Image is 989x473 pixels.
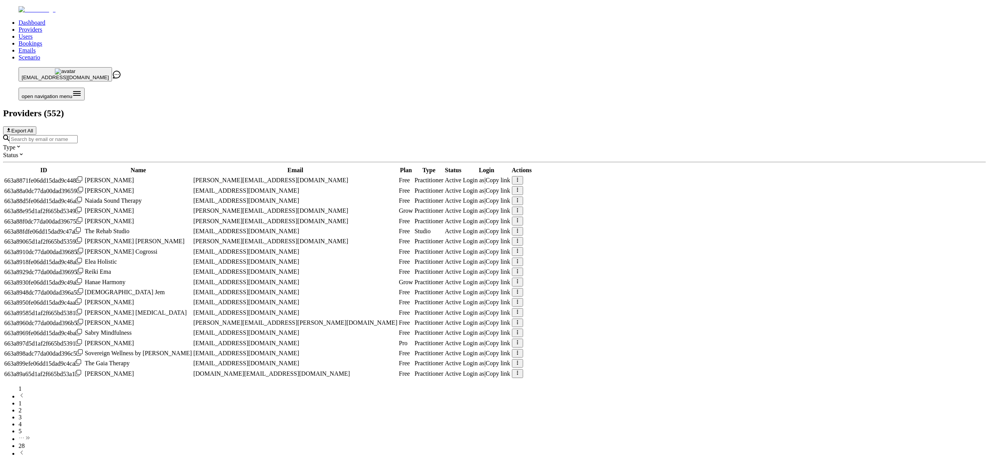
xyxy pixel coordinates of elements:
[463,197,510,204] div: |
[445,228,462,235] div: Active
[415,279,444,285] span: validated
[486,238,510,244] span: Copy link
[4,197,83,205] div: Click to copy
[399,177,410,183] span: Free
[399,340,407,346] span: Pro
[463,309,510,316] div: |
[415,197,444,204] span: validated
[445,268,462,275] div: Active
[415,299,444,305] span: validated
[463,207,484,214] span: Login as
[415,319,444,326] span: validated
[463,258,510,265] div: |
[19,47,36,54] a: Emails
[463,299,484,305] span: Login as
[85,187,134,194] span: [PERSON_NAME]
[399,319,410,326] span: Free
[445,258,462,265] div: Active
[511,166,532,174] th: Actions
[55,68,75,75] img: avatar
[4,237,83,245] div: Click to copy
[85,329,131,336] span: Sabry Mindfulness
[4,268,83,276] div: Click to copy
[399,299,410,305] span: Free
[399,218,410,224] span: Free
[463,289,484,295] span: Login as
[4,309,83,317] div: Click to copy
[486,218,510,224] span: Copy link
[193,360,299,366] span: [EMAIL_ADDRESS][DOMAIN_NAME]
[463,299,510,306] div: |
[193,350,299,356] span: [EMAIL_ADDRESS][DOMAIN_NAME]
[19,449,986,457] li: next page button
[463,350,484,356] span: Login as
[463,177,484,183] span: Login as
[19,67,112,81] button: avatar[EMAIL_ADDRESS][DOMAIN_NAME]
[4,207,83,215] div: Click to copy
[415,360,444,366] span: validated
[445,319,462,326] div: Active
[85,340,134,346] span: [PERSON_NAME]
[193,197,299,204] span: [EMAIL_ADDRESS][DOMAIN_NAME]
[4,258,83,266] div: Click to copy
[462,166,510,174] th: Login
[486,187,510,194] span: Copy link
[445,218,462,225] div: Active
[445,238,462,245] div: Active
[463,268,510,275] div: |
[85,248,157,255] span: [PERSON_NAME] Cogrossi
[399,268,410,275] span: Free
[19,407,986,414] li: pagination item 2
[399,289,410,295] span: Free
[486,268,510,275] span: Copy link
[486,258,510,265] span: Copy link
[399,197,410,204] span: Free
[4,349,83,357] div: Click to copy
[4,339,83,347] div: Click to copy
[4,359,83,367] div: Click to copy
[445,279,462,286] div: Active
[486,207,510,214] span: Copy link
[399,360,410,366] span: Free
[463,268,484,275] span: Login as
[463,228,484,234] span: Login as
[4,278,83,286] div: Click to copy
[398,166,413,174] th: Plan
[415,329,444,336] span: validated
[85,370,134,377] span: [PERSON_NAME]
[85,309,187,316] span: [PERSON_NAME] [MEDICAL_DATA]
[85,289,165,295] span: [DEMOGRAPHIC_DATA] Jem
[415,289,444,295] span: validated
[399,370,410,377] span: Free
[4,370,83,378] div: Click to copy
[19,54,40,61] a: Scenario
[486,329,510,336] span: Copy link
[4,329,83,337] div: Click to copy
[415,218,444,224] span: validated
[193,218,348,224] span: [PERSON_NAME][EMAIL_ADDRESS][DOMAIN_NAME]
[193,309,299,316] span: [EMAIL_ADDRESS][DOMAIN_NAME]
[445,329,462,336] div: Active
[414,166,444,174] th: Type
[463,319,484,326] span: Login as
[19,428,986,435] li: pagination item 5
[85,207,134,214] span: [PERSON_NAME]
[399,258,410,265] span: Free
[463,218,510,225] div: |
[463,329,484,336] span: Login as
[445,207,462,214] div: Active
[3,108,986,119] h2: Providers ( 552 )
[415,258,444,265] span: validated
[463,370,484,377] span: Login as
[399,238,410,244] span: Free
[486,279,510,285] span: Copy link
[399,207,413,214] span: Grow
[399,279,413,285] span: Grow
[486,370,510,377] span: Copy link
[463,279,484,285] span: Login as
[19,40,42,47] a: Bookings
[3,151,986,159] div: Status
[193,207,348,214] span: [PERSON_NAME][EMAIL_ADDRESS][DOMAIN_NAME]
[486,319,510,326] span: Copy link
[486,248,510,255] span: Copy link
